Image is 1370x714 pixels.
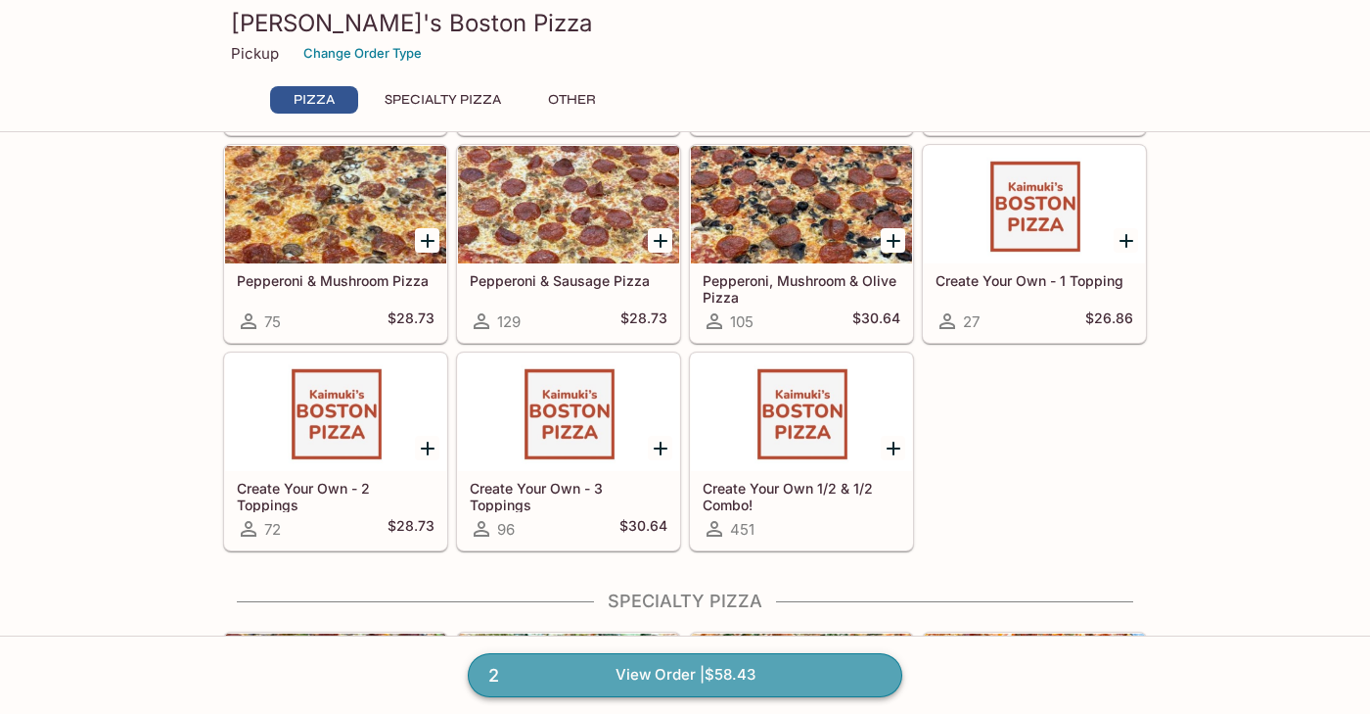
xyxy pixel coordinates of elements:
[388,309,434,333] h5: $28.73
[264,312,281,331] span: 75
[415,228,439,253] button: Add Pepperoni & Mushroom Pizza
[415,436,439,460] button: Add Create Your Own - 2 Toppings
[458,146,679,263] div: Pepperoni & Sausage Pizza
[730,312,753,331] span: 105
[231,8,1139,38] h3: [PERSON_NAME]'s Boston Pizza
[648,436,672,460] button: Add Create Your Own - 3 Toppings
[224,353,447,550] a: Create Your Own - 2 Toppings72$28.73
[923,145,1146,343] a: Create Your Own - 1 Topping27$26.86
[497,520,515,539] span: 96
[458,354,679,471] div: Create Your Own - 3 Toppings
[374,86,512,114] button: Specialty Pizza
[497,312,521,331] span: 129
[295,38,431,69] button: Change Order Type
[225,146,446,263] div: Pepperoni & Mushroom Pizza
[477,662,511,690] span: 2
[1114,228,1138,253] button: Add Create Your Own - 1 Topping
[237,272,434,289] h5: Pepperoni & Mushroom Pizza
[231,44,279,63] p: Pickup
[457,353,680,550] a: Create Your Own - 3 Toppings96$30.64
[690,145,913,343] a: Pepperoni, Mushroom & Olive Pizza105$30.64
[223,591,1147,612] h4: Specialty Pizza
[703,480,900,512] h5: Create Your Own 1/2 & 1/2 Combo!
[468,653,902,696] a: 2View Order |$58.43
[703,272,900,305] h5: Pepperoni, Mushroom & Olive Pizza
[648,228,672,253] button: Add Pepperoni & Sausage Pizza
[457,145,680,343] a: Pepperoni & Sausage Pizza129$28.73
[388,517,434,541] h5: $28.73
[730,520,754,539] span: 451
[936,272,1133,289] h5: Create Your Own - 1 Topping
[224,145,447,343] a: Pepperoni & Mushroom Pizza75$28.73
[619,517,667,541] h5: $30.64
[1085,309,1133,333] h5: $26.86
[881,228,905,253] button: Add Pepperoni, Mushroom & Olive Pizza
[620,309,667,333] h5: $28.73
[963,312,980,331] span: 27
[225,354,446,471] div: Create Your Own - 2 Toppings
[470,480,667,512] h5: Create Your Own - 3 Toppings
[691,354,912,471] div: Create Your Own 1/2 & 1/2 Combo!
[881,436,905,460] button: Add Create Your Own 1/2 & 1/2 Combo!
[924,146,1145,263] div: Create Your Own - 1 Topping
[691,146,912,263] div: Pepperoni, Mushroom & Olive Pizza
[237,480,434,512] h5: Create Your Own - 2 Toppings
[264,520,281,539] span: 72
[470,272,667,289] h5: Pepperoni & Sausage Pizza
[527,86,616,114] button: Other
[852,309,900,333] h5: $30.64
[690,353,913,550] a: Create Your Own 1/2 & 1/2 Combo!451
[270,86,358,114] button: Pizza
